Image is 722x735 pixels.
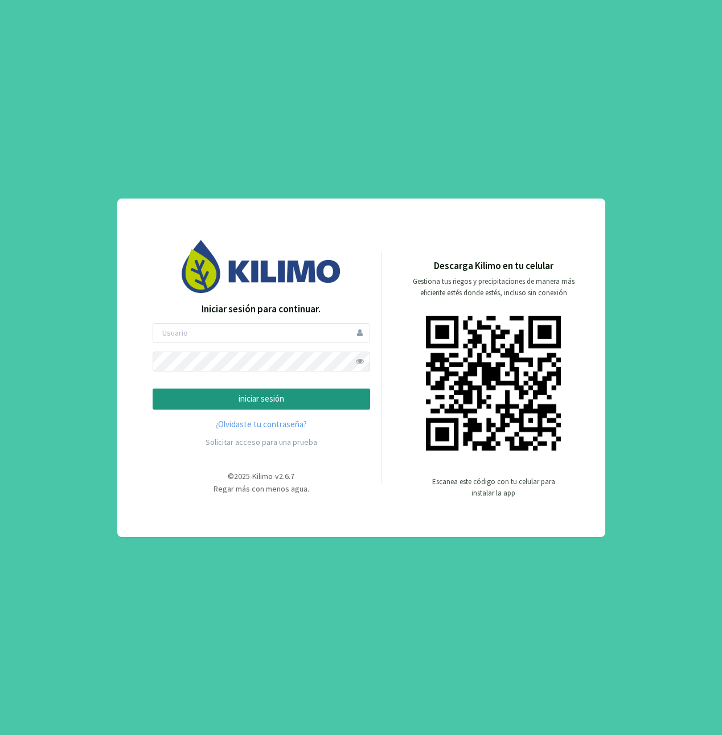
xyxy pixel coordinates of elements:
a: ¿Olvidaste tu contraseña? [153,418,370,431]
p: Descarga Kilimo en tu celular [434,259,553,274]
span: Kilimo [252,471,273,481]
button: iniciar sesión [153,389,370,410]
p: iniciar sesión [162,393,360,406]
span: v2.6.7 [275,471,294,481]
span: - [250,471,252,481]
span: © [228,471,234,481]
img: Image [182,240,341,293]
span: Regar más con menos agua. [214,484,309,494]
p: Escanea este código con tu celular para instalar la app [431,476,556,499]
p: Gestiona tus riegos y precipitaciones de manera más eficiente estés donde estés, incluso sin cone... [406,276,581,299]
img: qr code [426,316,561,451]
span: 2025 [234,471,250,481]
span: - [273,471,275,481]
input: Usuario [153,323,370,343]
a: Solicitar acceso para una prueba [206,437,317,447]
p: Iniciar sesión para continuar. [153,302,370,317]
